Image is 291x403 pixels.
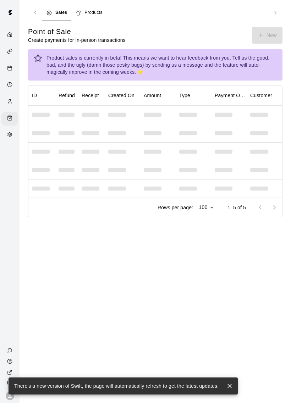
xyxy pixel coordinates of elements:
[32,85,37,105] div: ID
[105,85,140,105] div: Created On
[250,85,272,105] div: Customer
[1,378,20,389] div: Copy public page link
[55,85,78,105] div: Refund
[55,9,67,16] span: Sales
[59,85,75,105] div: Refund
[78,85,105,105] div: Receipt
[42,4,268,21] div: navigation tabs
[215,85,247,105] div: Payment Option
[179,85,190,105] div: Type
[227,204,246,211] p: 1–5 of 5
[152,62,203,68] a: sending us a message
[108,85,134,105] div: Created On
[196,202,216,212] div: 100
[82,85,99,105] div: Receipt
[28,85,55,105] div: ID
[140,85,176,105] div: Amount
[3,6,17,20] img: Swift logo
[28,37,126,44] p: Create payments for in-person transactions
[158,204,193,211] p: Rows per page:
[176,85,211,105] div: Type
[14,380,219,392] div: There's a new version of Swift, the page will automatically refresh to get the latest updates.
[1,345,20,356] a: Contact Us
[1,356,20,367] a: Visit help center
[1,367,20,378] a: View public page
[46,51,277,78] div: Product sales is currently in beta! This means we want to hear feedback from you. Tell us the goo...
[247,85,282,105] div: Customer
[144,85,161,105] div: Amount
[211,85,247,105] div: Payment Option
[224,381,235,391] button: close
[84,9,103,16] span: Products
[28,27,126,37] h5: Point of Sale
